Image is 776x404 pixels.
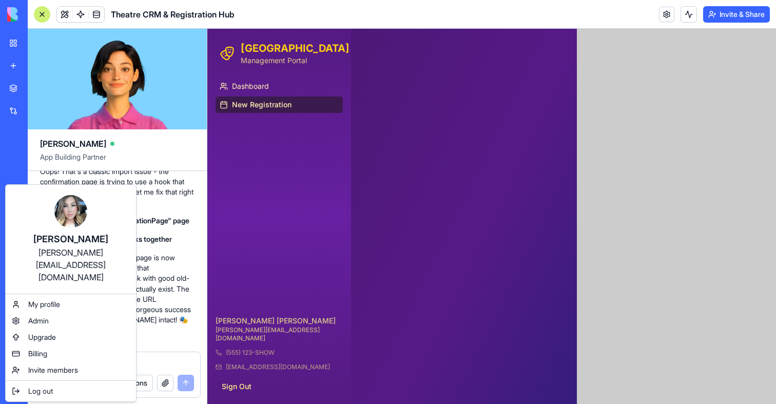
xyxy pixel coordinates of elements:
[16,232,126,246] div: [PERSON_NAME]
[18,334,123,342] span: [EMAIL_ADDRESS][DOMAIN_NAME]
[25,71,84,81] span: New Registration
[54,195,87,228] img: ACg8ocIeZRSI485yA7CuNc1mXW_mC2FfzIq4o0E8VNIgvY9uYNLZ-XBR=s96-c
[28,386,53,396] span: Log out
[28,365,78,375] span: Invite members
[8,68,135,84] a: New Registration
[8,287,135,297] p: [PERSON_NAME] [PERSON_NAME]
[33,27,131,37] p: Management Portal
[8,329,134,345] a: Upgrade
[8,297,135,314] p: [PERSON_NAME][EMAIL_ADDRESS][DOMAIN_NAME]
[16,246,126,283] div: [PERSON_NAME][EMAIL_ADDRESS][DOMAIN_NAME]
[8,362,134,378] a: Invite members
[33,12,131,27] h2: [GEOGRAPHIC_DATA]
[18,320,67,328] span: (555) 123-SHOW
[28,349,47,359] span: Billing
[28,299,60,310] span: My profile
[8,345,134,362] a: Billing
[8,296,134,313] a: My profile
[8,313,134,329] a: Admin
[8,49,135,66] a: Dashboard
[25,52,62,63] span: Dashboard
[8,349,135,367] button: Sign Out
[28,332,56,342] span: Upgrade
[8,187,134,292] a: [PERSON_NAME][PERSON_NAME][EMAIL_ADDRESS][DOMAIN_NAME]
[28,316,49,326] span: Admin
